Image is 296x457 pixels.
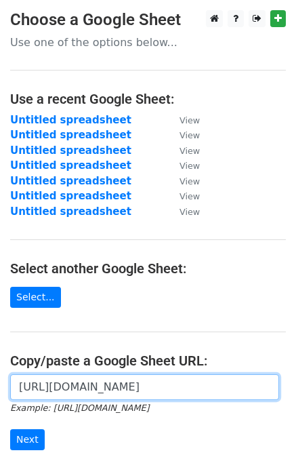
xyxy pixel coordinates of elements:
a: Untitled spreadsheet [10,205,131,218]
small: View [179,207,200,217]
a: Untitled spreadsheet [10,159,131,172]
small: View [179,130,200,140]
input: Next [10,429,45,450]
small: View [179,146,200,156]
a: View [166,129,200,141]
a: Untitled spreadsheet [10,114,131,126]
input: Paste your Google Sheet URL here [10,374,279,400]
h4: Select another Google Sheet: [10,260,286,277]
small: Example: [URL][DOMAIN_NAME] [10,403,149,413]
h4: Copy/paste a Google Sheet URL: [10,353,286,369]
a: Untitled spreadsheet [10,190,131,202]
a: View [166,144,200,157]
h3: Choose a Google Sheet [10,10,286,30]
small: View [179,191,200,201]
h4: Use a recent Google Sheet: [10,91,286,107]
a: View [166,190,200,202]
a: Untitled spreadsheet [10,129,131,141]
a: View [166,114,200,126]
a: Untitled spreadsheet [10,175,131,187]
small: View [179,115,200,125]
a: View [166,205,200,218]
iframe: Chat Widget [228,392,296,457]
a: Select... [10,287,61,308]
a: View [166,159,200,172]
a: View [166,175,200,187]
small: View [179,176,200,186]
a: Untitled spreadsheet [10,144,131,157]
small: View [179,161,200,171]
p: Use one of the options below... [10,35,286,49]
